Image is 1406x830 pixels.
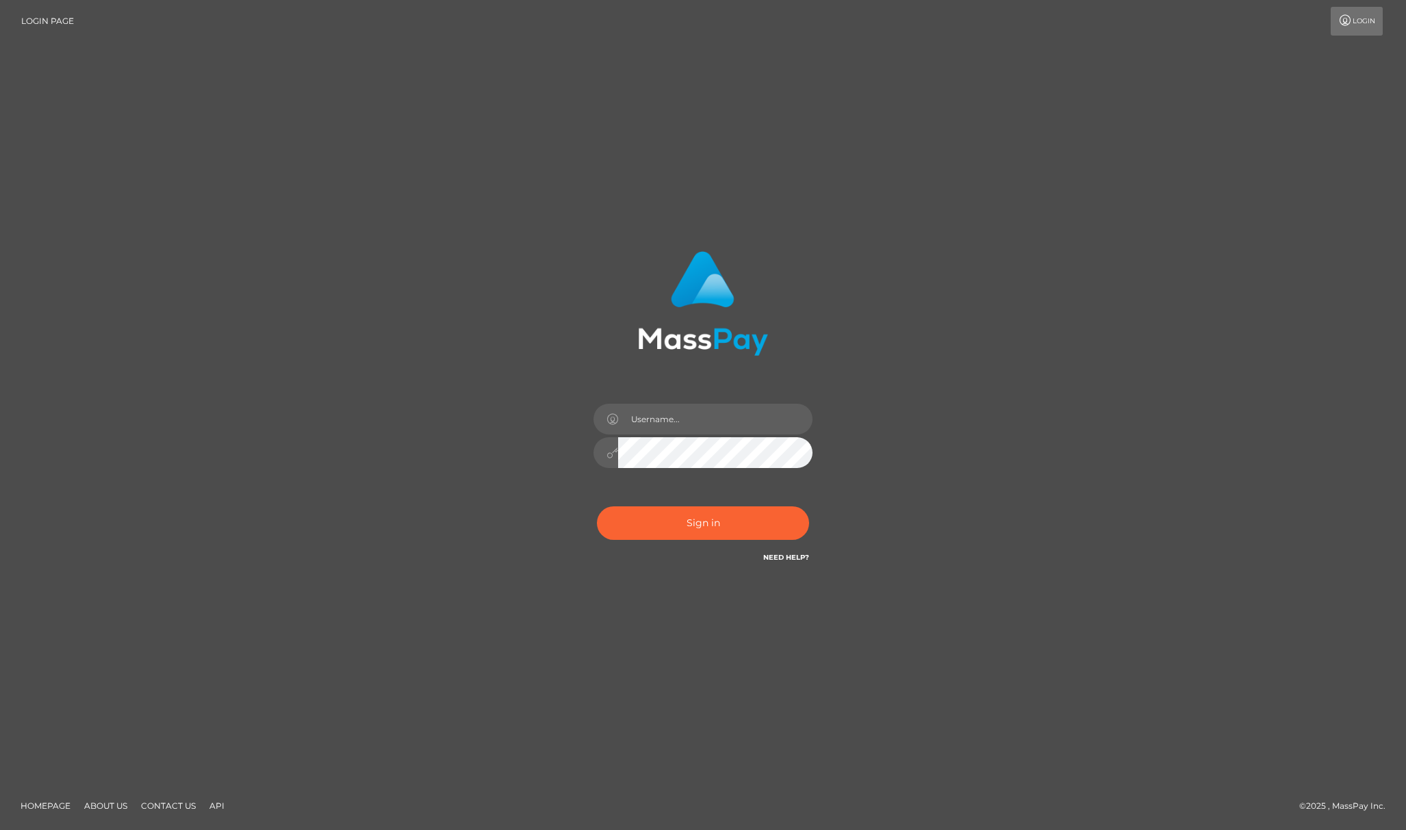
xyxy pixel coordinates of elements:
a: Homepage [15,795,76,816]
a: API [204,795,230,816]
a: Contact Us [136,795,201,816]
img: MassPay Login [638,251,768,356]
a: Login Page [21,7,74,36]
div: © 2025 , MassPay Inc. [1299,799,1396,814]
a: About Us [79,795,133,816]
input: Username... [618,404,813,435]
button: Sign in [597,506,809,540]
a: Need Help? [763,553,809,562]
a: Login [1331,7,1383,36]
